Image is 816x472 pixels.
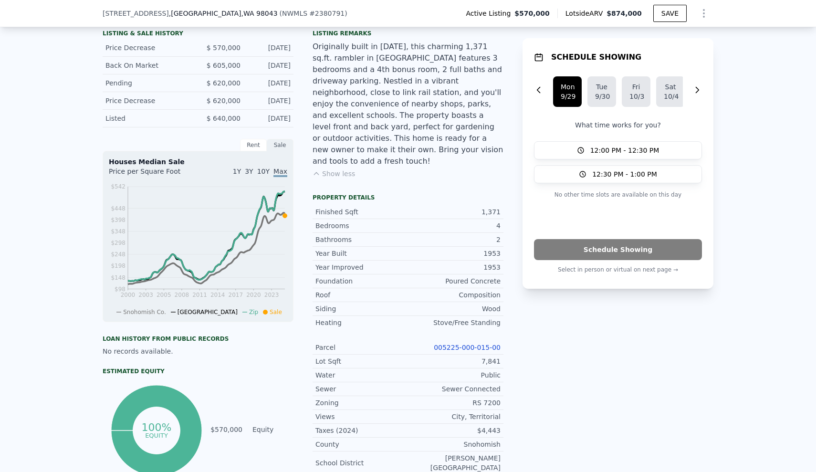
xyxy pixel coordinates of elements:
div: Water [315,370,408,380]
div: Composition [408,290,501,300]
div: No records available. [103,346,293,356]
span: 10Y [257,168,270,175]
td: Equity [251,424,293,435]
span: Zip [249,309,258,315]
p: What time works for you? [534,120,702,130]
span: , [GEOGRAPHIC_DATA] [169,9,278,18]
div: Houses Median Sale [109,157,287,167]
div: County [315,440,408,449]
span: $874,000 [607,10,642,17]
div: Loan history from public records [103,335,293,343]
tspan: $448 [111,205,126,212]
div: Listing remarks [313,30,503,37]
tspan: $248 [111,251,126,258]
div: [DATE] [248,96,291,105]
div: Mon [561,82,574,92]
div: 10/3 [629,92,643,101]
div: Rent [240,139,267,151]
div: 1953 [408,249,501,258]
div: Pending [105,78,190,88]
div: Price per Square Foot [109,167,198,182]
tspan: 2003 [138,292,153,298]
span: [GEOGRAPHIC_DATA] [178,309,238,315]
div: Views [315,412,408,421]
div: Zoning [315,398,408,408]
span: $570,000 [514,9,550,18]
span: Lotside ARV [565,9,607,18]
tspan: 2023 [264,292,279,298]
tspan: equity [145,431,168,439]
div: Back On Market [105,61,190,70]
div: Tue [595,82,608,92]
span: , WA 98043 [241,10,277,17]
div: City, Territorial [408,412,501,421]
div: 1953 [408,262,501,272]
span: 12:30 PM - 1:00 PM [592,169,657,179]
span: Sale [270,309,282,315]
div: ( ) [280,9,347,18]
span: 1Y [233,168,241,175]
span: Active Listing [466,9,514,18]
span: $ 640,000 [207,115,241,122]
div: [DATE] [248,114,291,123]
div: Foundation [315,276,408,286]
div: Sewer Connected [408,384,501,394]
span: Max [273,168,287,177]
tspan: $198 [111,262,126,269]
div: Roof [315,290,408,300]
span: $ 570,000 [207,44,241,52]
button: 12:00 PM - 12:30 PM [534,141,702,159]
tspan: $348 [111,228,126,235]
div: School District [315,458,408,468]
span: # 2380791 [309,10,345,17]
div: 10/4 [664,92,677,101]
div: Price Decrease [105,96,190,105]
div: Public [408,370,501,380]
div: 9/29 [561,92,574,101]
div: Year Built [315,249,408,258]
div: 2 [408,235,501,244]
div: Bedrooms [315,221,408,231]
p: Select in person or virtual on next page → [534,264,702,275]
span: $ 620,000 [207,97,241,105]
div: $4,443 [408,426,501,435]
span: 12:00 PM - 12:30 PM [590,146,659,155]
div: [DATE] [248,61,291,70]
tspan: 2000 [121,292,136,298]
button: 12:30 PM - 1:00 PM [534,165,702,183]
button: Show Options [694,4,713,23]
div: Sat [664,82,677,92]
button: Tue9/30 [587,76,616,107]
a: 005225-000-015-00 [434,344,501,351]
tspan: $398 [111,217,126,223]
div: 1,371 [408,207,501,217]
div: Bathrooms [315,235,408,244]
h1: SCHEDULE SHOWING [551,52,641,63]
span: [STREET_ADDRESS] [103,9,169,18]
p: No other time slots are available on this day [534,189,702,200]
div: Originally built in [DATE], this charming 1,371 sq.ft. rambler in [GEOGRAPHIC_DATA] features 3 be... [313,41,503,167]
div: [DATE] [248,78,291,88]
div: Lot Sqft [315,357,408,366]
div: Wood [408,304,501,314]
div: Snohomish [408,440,501,449]
div: 4 [408,221,501,231]
button: Mon9/29 [553,76,582,107]
tspan: 2017 [229,292,243,298]
span: $ 605,000 [207,62,241,69]
div: Property details [313,194,503,201]
div: 9/30 [595,92,608,101]
td: $570,000 [210,424,243,435]
button: SAVE [653,5,687,22]
button: Fri10/3 [622,76,650,107]
div: Sale [267,139,293,151]
div: Estimated Equity [103,367,293,375]
div: Poured Concrete [408,276,501,286]
button: Show less [313,169,355,178]
div: [DATE] [248,43,291,52]
span: $ 620,000 [207,79,241,87]
tspan: 2005 [157,292,171,298]
tspan: $98 [115,286,126,293]
div: Siding [315,304,408,314]
tspan: 2014 [210,292,225,298]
